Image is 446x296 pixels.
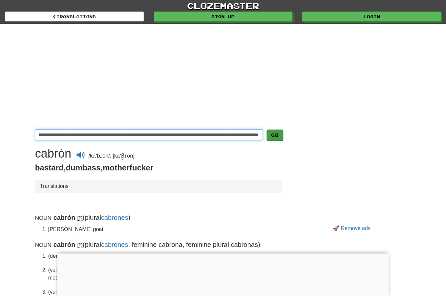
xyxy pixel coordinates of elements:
li: (derogatory) coward [48,252,282,260]
button: Play audio cabrón [73,150,89,162]
iframe: Advertisement [57,253,389,294]
p: , , [35,162,282,173]
abbr: masculine gender [77,241,83,248]
small: Noun [35,215,51,221]
h1: cabrón [35,147,71,160]
p: (plural , feminine cabrona, feminine plural cabronas) [35,240,282,250]
span: bastard [35,163,64,172]
li: [PERSON_NAME] goat [48,226,282,233]
input: Translate Spanish-English [35,129,263,140]
a: Sign up [154,12,293,21]
small: Noun [35,242,51,248]
strong: cabrón [53,241,76,248]
iframe: Advertisement [292,129,411,222]
button: Go [267,130,283,141]
a: cabrones [101,214,128,221]
a: cabrones [101,241,128,248]
li: Translations [40,183,69,190]
a: Translations [5,12,144,21]
span: motherfucker [103,163,153,172]
li: (vulgar, derogatory, [GEOGRAPHIC_DATA], [GEOGRAPHIC_DATA], [US_STATE]) bastard, motherfucker (com... [48,267,282,282]
p: (plural ) [35,213,282,222]
a: Login [302,12,441,21]
iframe: Advertisement [35,30,411,123]
strong: cabrón [53,214,76,221]
span: dumbass [66,163,100,172]
li: (vulgar, derogatory, [GEOGRAPHIC_DATA], [US_STATE], [GEOGRAPHIC_DATA]) cuckold [48,288,282,296]
div: /kaˈbɾon/, [kaˈβ̞ɾõn] [35,147,282,162]
a: 🚀 Remove ads [333,225,370,231]
abbr: masculine gender [77,214,83,221]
